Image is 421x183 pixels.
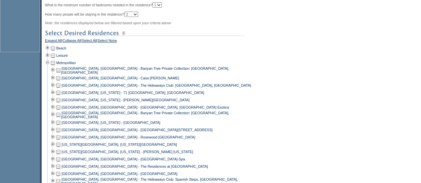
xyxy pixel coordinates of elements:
[62,150,193,154] a: [US_STATE][GEOGRAPHIC_DATA], [US_STATE] - [PERSON_NAME] [US_STATE]
[45,39,256,45] div: | | |
[62,142,177,146] a: [US_STATE][GEOGRAPHIC_DATA], [US_STATE][GEOGRAPHIC_DATA]
[62,105,229,109] a: [GEOGRAPHIC_DATA], [GEOGRAPHIC_DATA] - [GEOGRAPHIC_DATA], [GEOGRAPHIC_DATA] Exotica
[45,21,171,25] span: Note: the residences displayed below are filtered based upon your criteria above
[62,164,208,168] a: [GEOGRAPHIC_DATA], [GEOGRAPHIC_DATA] - The Residences at [GEOGRAPHIC_DATA]
[62,121,160,125] a: [GEOGRAPHIC_DATA], [US_STATE] - [GEOGRAPHIC_DATA]
[63,39,81,45] a: Collapse All
[62,135,195,139] a: [GEOGRAPHIC_DATA], [GEOGRAPHIC_DATA] - Rosewood [GEOGRAPHIC_DATA]
[98,39,117,45] a: Select None
[56,46,66,50] a: Beach
[82,39,97,45] a: Select All
[62,76,179,80] a: [GEOGRAPHIC_DATA], [GEOGRAPHIC_DATA] - Casa [PERSON_NAME]
[62,91,204,95] a: [GEOGRAPHIC_DATA], [US_STATE] - 71 [GEOGRAPHIC_DATA], [GEOGRAPHIC_DATA]
[56,53,68,57] a: Leisure
[61,66,229,74] a: [GEOGRAPHIC_DATA], [GEOGRAPHIC_DATA] - Banyan Tree Private Collection: [GEOGRAPHIC_DATA], [GEOGRA...
[56,61,76,65] a: Metropolitan
[62,98,189,102] a: [GEOGRAPHIC_DATA], [US_STATE] - [PERSON_NAME][GEOGRAPHIC_DATA]
[62,128,213,132] a: [GEOGRAPHIC_DATA], [GEOGRAPHIC_DATA] - [GEOGRAPHIC_DATA][STREET_ADDRESS]
[62,157,185,161] a: [GEOGRAPHIC_DATA], [GEOGRAPHIC_DATA] - [GEOGRAPHIC_DATA]-Spa
[45,39,62,45] a: Expand All
[61,111,229,119] a: [GEOGRAPHIC_DATA], [GEOGRAPHIC_DATA] - Banyan Tree Private Collection: [GEOGRAPHIC_DATA], [GEOGRA...
[62,172,177,176] a: [GEOGRAPHIC_DATA], [GEOGRAPHIC_DATA] - [GEOGRAPHIC_DATA]
[62,83,251,87] a: [GEOGRAPHIC_DATA], [GEOGRAPHIC_DATA] - The Hideaways Club: [GEOGRAPHIC_DATA], [GEOGRAPHIC_DATA]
